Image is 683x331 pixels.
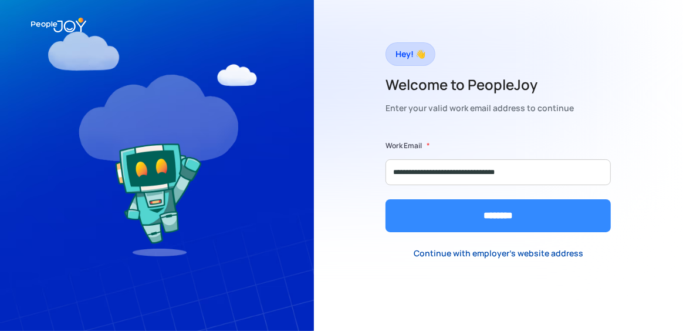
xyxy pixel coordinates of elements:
[404,241,593,265] a: Continue with employer's website address
[386,140,611,232] form: Form
[386,75,574,94] h2: Welcome to PeopleJoy
[414,248,583,259] div: Continue with employer's website address
[395,46,425,62] div: Hey! 👋
[386,100,574,116] div: Enter your valid work email address to continue
[386,140,422,152] label: Work Email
